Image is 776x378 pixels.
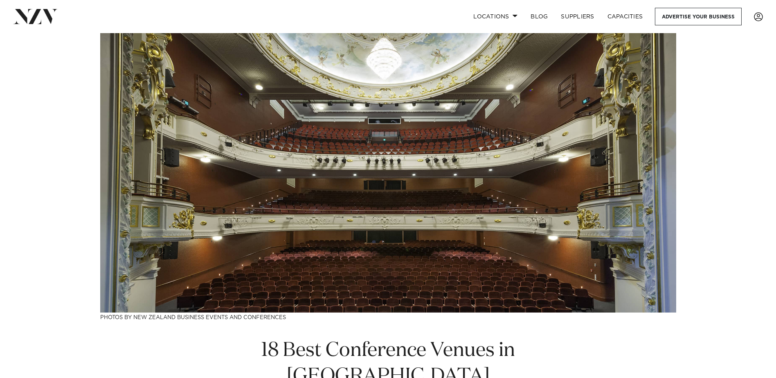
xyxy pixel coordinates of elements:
a: Locations [467,8,524,25]
a: SUPPLIERS [554,8,601,25]
img: nzv-logo.png [13,9,58,24]
a: Capacities [601,8,650,25]
a: BLOG [524,8,554,25]
a: Advertise your business [655,8,742,25]
h3: Photos by New Zealand Business Events and Conferences [100,313,676,321]
img: 18 Best Conference Venues in Christchurch [100,33,676,313]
